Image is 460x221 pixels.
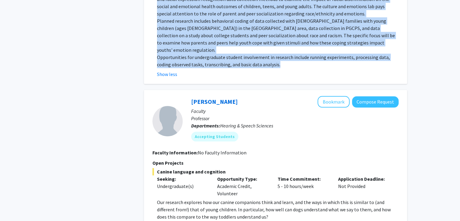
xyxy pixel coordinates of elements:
[157,175,208,183] p: Seeking:
[5,194,26,216] iframe: Chat
[198,150,246,156] span: No Faculty Information
[152,150,198,156] b: Faculty Information:
[157,17,399,54] p: Planned research includes behavioral coding of data collected with [DEMOGRAPHIC_DATA] families wi...
[191,115,399,122] p: Professor
[273,175,334,197] div: 5 - 10 hours/week
[278,175,329,183] p: Time Commitment:
[334,175,394,197] div: Not Provided
[152,168,399,175] span: Canine language and cognition
[157,199,399,220] p: Our research explores how our canine companions think and learn, and the ways in which this is si...
[191,107,399,115] p: Faculty
[191,98,238,105] a: [PERSON_NAME]
[220,123,273,129] span: Hearing & Speech Sciences
[352,96,399,107] button: Compose Request to Rochelle Newman
[191,123,220,129] b: Departments:
[157,71,177,78] button: Show less
[213,175,273,197] div: Academic Credit, Volunteer
[152,159,399,167] p: Open Projects
[217,175,269,183] p: Opportunity Type:
[338,175,390,183] p: Application Deadline:
[157,54,399,68] p: Opportunities for undergraduate student involvement in research include running experiments, proc...
[191,132,238,141] mat-chip: Accepting Students
[318,96,350,107] button: Add Rochelle Newman to Bookmarks
[157,183,208,190] div: Undergraduate(s)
